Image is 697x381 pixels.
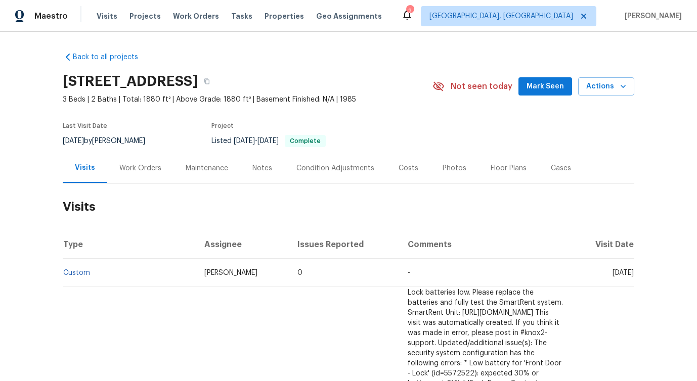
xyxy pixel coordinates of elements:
span: - [408,269,410,276]
span: [GEOGRAPHIC_DATA], [GEOGRAPHIC_DATA] [429,11,573,21]
th: Visit Date [571,230,634,259]
span: [DATE] [257,137,279,145]
span: 0 [297,269,302,276]
div: Condition Adjustments [296,163,374,173]
span: Last Visit Date [63,123,107,129]
span: 3 Beds | 2 Baths | Total: 1880 ft² | Above Grade: 1880 ft² | Basement Finished: N/A | 1985 [63,94,432,105]
span: Listed [211,137,326,145]
h2: Visits [63,183,634,230]
th: Type [63,230,196,259]
span: Actions [586,80,626,93]
h2: [STREET_ADDRESS] [63,76,198,86]
span: Tasks [231,13,252,20]
div: Floor Plans [491,163,527,173]
th: Assignee [196,230,289,259]
span: [PERSON_NAME] [621,11,682,21]
span: Maestro [34,11,68,21]
span: Properties [265,11,304,21]
div: Photos [443,163,466,173]
span: [DATE] [63,137,84,145]
span: Complete [286,138,325,144]
span: [DATE] [234,137,255,145]
span: - [234,137,279,145]
button: Actions [578,77,634,96]
div: Cases [551,163,571,173]
a: Back to all projects [63,52,160,62]
button: Mark Seen [518,77,572,96]
div: Work Orders [119,163,161,173]
button: Copy Address [198,72,216,90]
span: [DATE] [613,269,634,276]
div: Costs [399,163,418,173]
span: Mark Seen [527,80,564,93]
div: by [PERSON_NAME] [63,135,157,147]
span: Projects [129,11,161,21]
span: [PERSON_NAME] [204,269,257,276]
span: Geo Assignments [316,11,382,21]
th: Comments [400,230,571,259]
div: Visits [75,163,95,173]
span: Project [211,123,234,129]
span: Visits [97,11,117,21]
a: Custom [63,269,90,276]
span: Work Orders [173,11,219,21]
div: Maintenance [186,163,228,173]
th: Issues Reported [289,230,400,259]
div: 2 [406,6,413,16]
span: Not seen today [451,81,512,91]
div: Notes [252,163,272,173]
